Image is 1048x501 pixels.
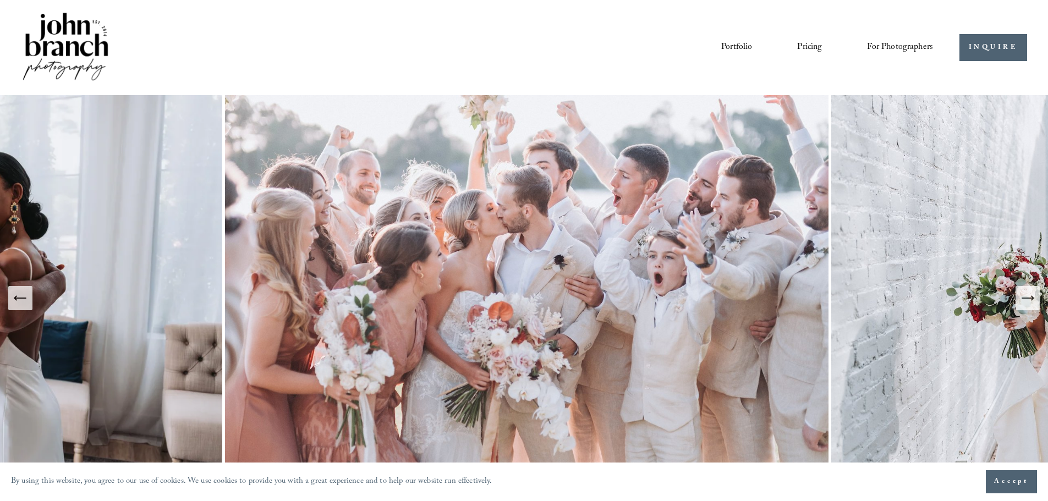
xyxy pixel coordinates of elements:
span: For Photographers [867,39,933,56]
a: Pricing [797,38,822,57]
button: Previous Slide [8,286,32,310]
p: By using this website, you agree to our use of cookies. We use cookies to provide you with a grea... [11,474,492,490]
button: Next Slide [1016,286,1040,310]
button: Accept [986,470,1037,493]
a: Portfolio [721,38,752,57]
img: A wedding party celebrating outdoors, featuring a bride and groom kissing amidst cheering bridesm... [222,95,831,501]
span: Accept [994,476,1029,487]
img: John Branch IV Photography [21,10,110,85]
a: INQUIRE [959,34,1027,61]
a: folder dropdown [867,38,933,57]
